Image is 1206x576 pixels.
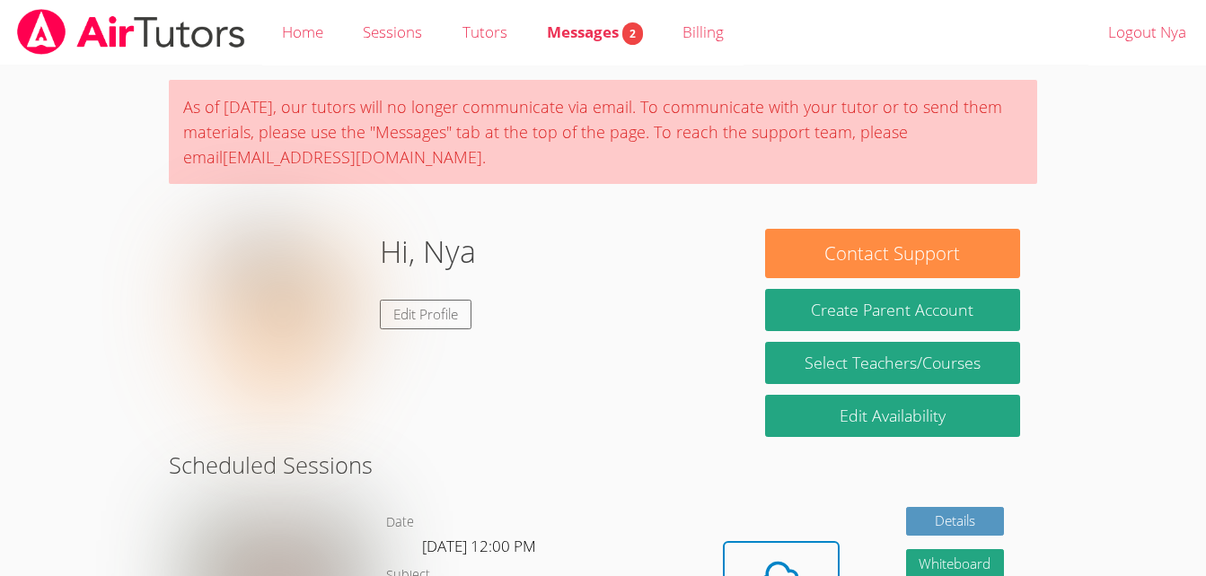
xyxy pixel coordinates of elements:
[169,80,1037,184] div: As of [DATE], our tutors will no longer communicate via email. To communicate with your tutor or ...
[169,448,1037,482] h2: Scheduled Sessions
[380,229,476,275] h1: Hi, Nya
[765,229,1020,278] button: Contact Support
[765,289,1020,331] button: Create Parent Account
[15,9,247,55] img: airtutors_banner-c4298cdbf04f3fff15de1276eac7730deb9818008684d7c2e4769d2f7ddbe033.png
[386,511,414,534] dt: Date
[765,342,1020,384] a: Select Teachers/Courses
[186,229,365,408] img: default.png
[380,300,471,329] a: Edit Profile
[547,22,643,42] span: Messages
[765,395,1020,437] a: Edit Availability
[906,507,1005,537] a: Details
[422,536,536,556] span: [DATE] 12:00 PM
[622,22,643,45] span: 2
